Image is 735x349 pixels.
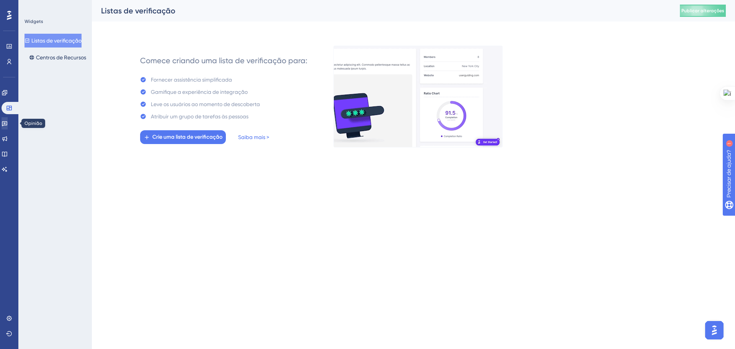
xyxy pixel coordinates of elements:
font: Atribuir um grupo de tarefas às pessoas [151,113,248,120]
font: Listas de verificação [101,6,175,15]
font: Saiba mais > [238,134,269,140]
font: Comece criando uma lista de verificação para: [140,56,307,65]
font: Widgets [24,19,43,24]
iframe: Iniciador do Assistente de IA do UserGuiding [703,319,726,342]
font: Centros de Recursos [36,54,86,61]
font: Precisar de ajuda? [18,3,66,9]
button: Publicar alterações [680,5,726,17]
font: Gamifique a experiência de integração [151,89,248,95]
font: Crie uma lista de verificação [152,134,222,140]
button: Listas de verificação [24,34,82,48]
font: Leve os usuários ao momento de descoberta [151,101,260,107]
button: Crie uma lista de verificação [140,130,226,144]
font: 1 [71,5,73,9]
font: Fornecer assistência simplificada [151,77,232,83]
font: Publicar alterações [681,8,724,13]
img: e28e67207451d1beac2d0b01ddd05b56.gif [333,46,503,147]
a: Saiba mais > [238,133,269,142]
font: Listas de verificação [31,38,82,44]
button: Centros de Recursos [24,51,91,64]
